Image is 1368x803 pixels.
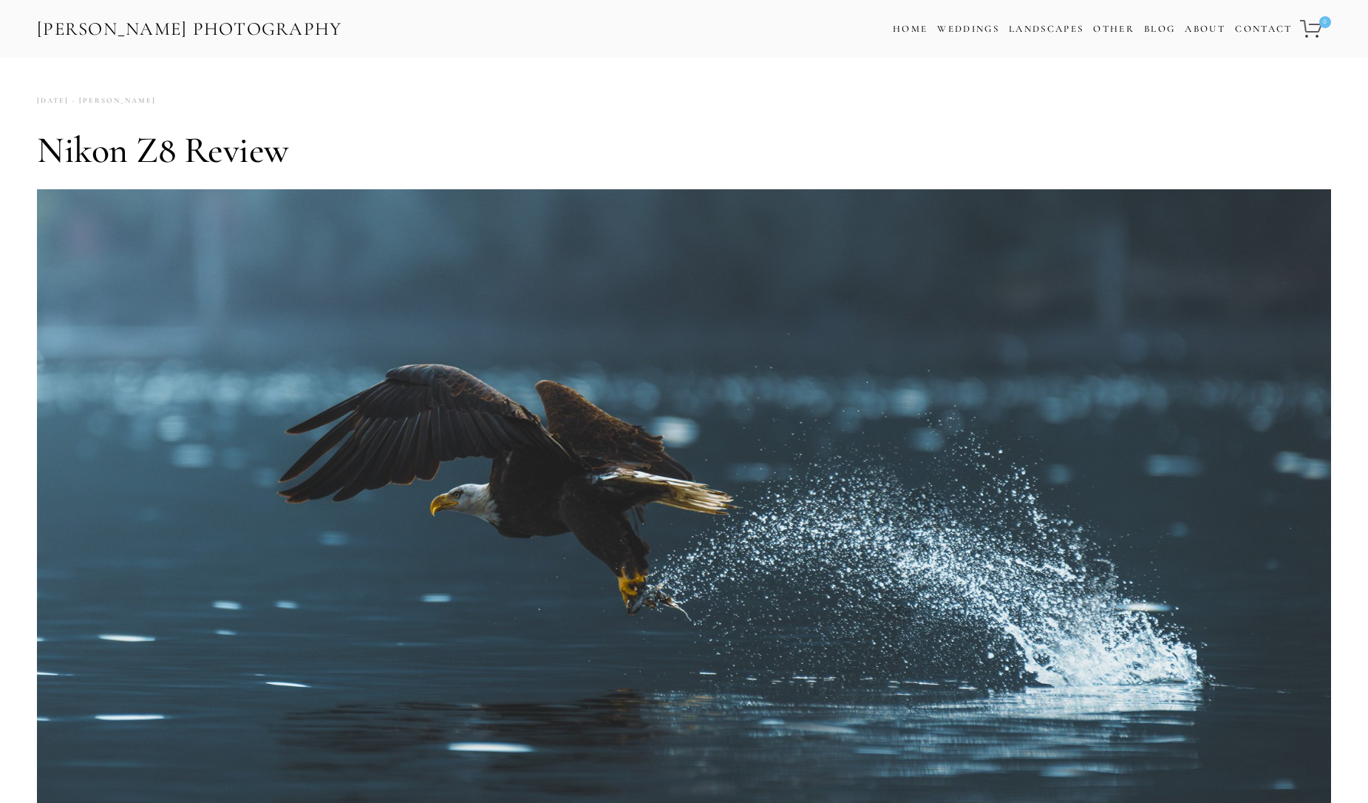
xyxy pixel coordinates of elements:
[69,91,156,111] a: [PERSON_NAME]
[1319,16,1331,28] span: 0
[1235,18,1292,40] a: Contact
[37,128,1331,172] h1: Nikon Z8 Review
[1185,18,1225,40] a: About
[1298,11,1333,47] a: 0 items in cart
[37,91,69,111] time: [DATE]
[1009,23,1083,35] a: Landscapes
[937,23,999,35] a: Weddings
[35,13,344,46] a: [PERSON_NAME] Photography
[1144,18,1175,40] a: Blog
[1093,23,1134,35] a: Other
[893,18,928,40] a: Home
